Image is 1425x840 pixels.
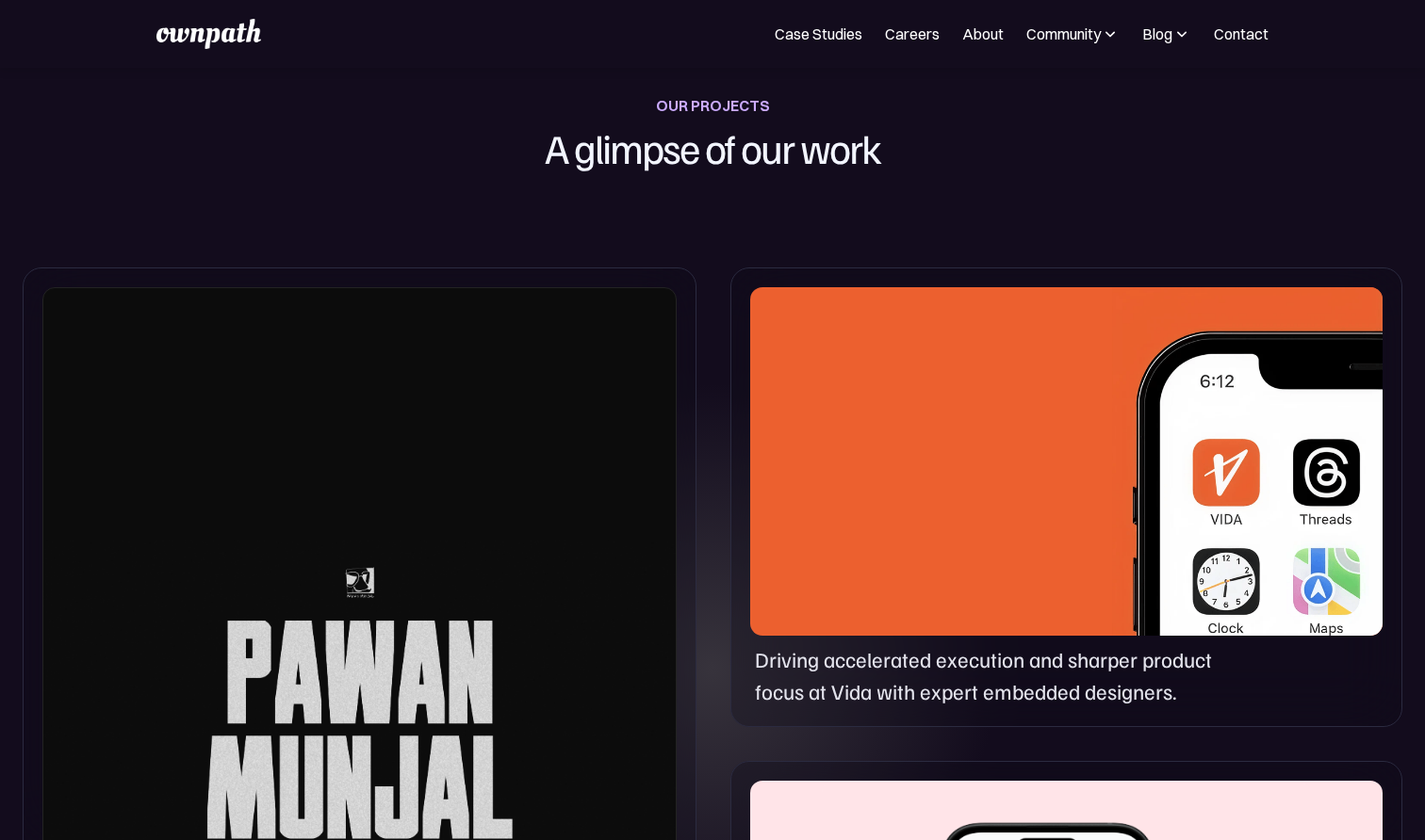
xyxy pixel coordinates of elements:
[1142,23,1172,45] div: Blog
[755,643,1245,707] p: Driving accelerated execution and sharper product focus at Vida with expert embedded designers.
[656,92,770,119] div: OUR PROJECTS
[885,23,940,45] a: Careers
[1214,23,1269,45] a: Contact
[450,119,975,177] h1: A glimpse of our work
[775,23,862,45] a: Case Studies
[962,23,1004,45] a: About
[1026,23,1120,45] div: Community
[1142,23,1191,45] div: Blog
[1026,23,1101,45] div: Community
